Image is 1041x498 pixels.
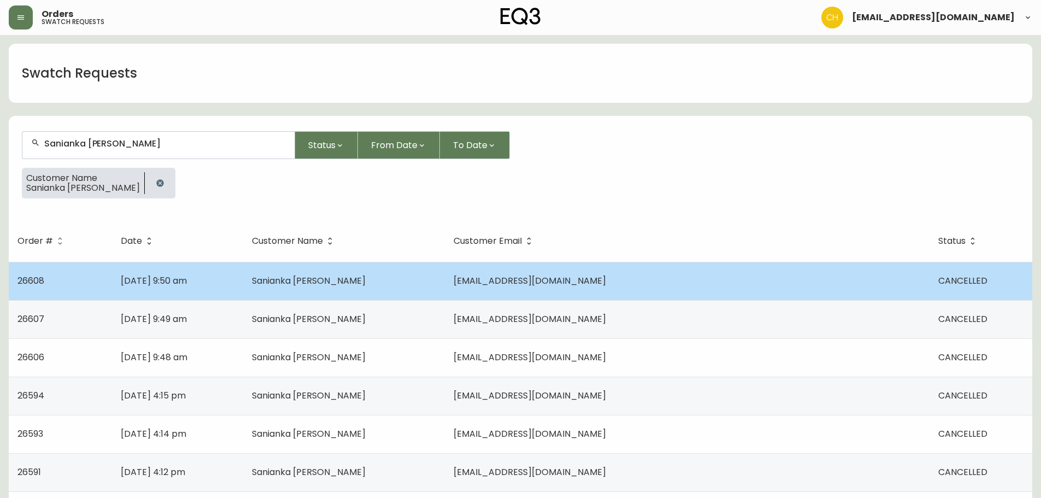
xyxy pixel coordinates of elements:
span: [DATE] 4:14 pm [121,427,186,440]
span: [EMAIL_ADDRESS][DOMAIN_NAME] [454,274,606,287]
img: 6288462cea190ebb98a2c2f3c744dd7e [821,7,843,28]
span: 26593 [17,427,43,440]
span: CANCELLED [938,351,987,364]
span: Sanianka [PERSON_NAME] [252,427,366,440]
span: Sanianka [PERSON_NAME] [252,466,366,478]
span: [EMAIL_ADDRESS][DOMAIN_NAME] [454,427,606,440]
span: CANCELLED [938,389,987,402]
span: [DATE] 4:12 pm [121,466,185,478]
span: 26591 [17,466,41,478]
span: Customer Email [454,238,522,244]
span: 26608 [17,274,44,287]
button: To Date [440,131,510,159]
span: Date [121,236,156,246]
h1: Swatch Requests [22,64,137,83]
span: Sanianka [PERSON_NAME] [252,274,366,287]
span: [DATE] 9:49 am [121,313,187,325]
span: [DATE] 9:50 am [121,274,187,287]
span: Customer Email [454,236,536,246]
span: Sanianka [PERSON_NAME] [26,183,140,193]
span: [EMAIL_ADDRESS][DOMAIN_NAME] [454,313,606,325]
span: Status [308,138,336,152]
span: Order # [17,236,67,246]
span: Orders [42,10,73,19]
input: Search [44,138,286,149]
span: 26594 [17,389,44,402]
img: logo [501,8,541,25]
span: From Date [371,138,417,152]
h5: swatch requests [42,19,104,25]
span: CANCELLED [938,427,987,440]
span: CANCELLED [938,274,987,287]
span: Customer Name [26,173,140,183]
span: Order # [17,238,53,244]
span: Sanianka [PERSON_NAME] [252,351,366,364]
span: Date [121,238,142,244]
span: Status [938,236,980,246]
span: [EMAIL_ADDRESS][DOMAIN_NAME] [454,351,606,364]
span: Customer Name [252,236,337,246]
button: Status [295,131,358,159]
span: 26606 [17,351,44,364]
span: [EMAIL_ADDRESS][DOMAIN_NAME] [454,466,606,478]
span: Sanianka [PERSON_NAME] [252,313,366,325]
span: To Date [453,138,487,152]
span: CANCELLED [938,466,987,478]
span: Status [938,238,966,244]
span: [EMAIL_ADDRESS][DOMAIN_NAME] [852,13,1015,22]
span: [DATE] 4:15 pm [121,389,186,402]
span: 26607 [17,313,44,325]
span: Sanianka [PERSON_NAME] [252,389,366,402]
span: Customer Name [252,238,323,244]
span: [EMAIL_ADDRESS][DOMAIN_NAME] [454,389,606,402]
span: CANCELLED [938,313,987,325]
button: From Date [358,131,440,159]
span: [DATE] 9:48 am [121,351,187,364]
